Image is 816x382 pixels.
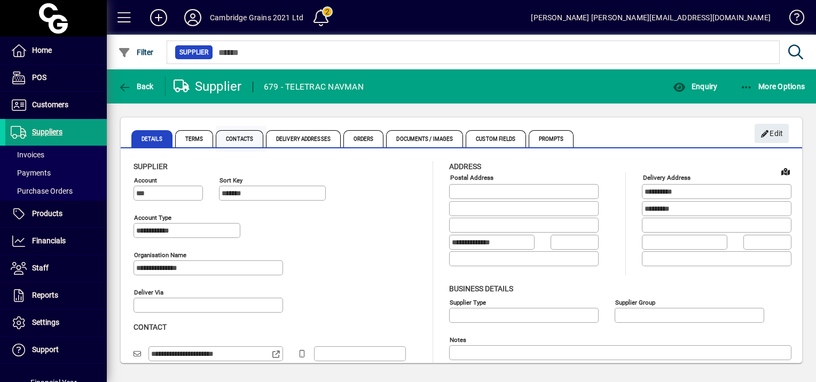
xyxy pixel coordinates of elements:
span: Home [32,46,52,54]
div: Cambridge Grains 2021 Ltd [210,9,303,26]
span: Customers [32,100,68,109]
span: Financials [32,236,66,245]
a: Reports [5,282,107,309]
button: Back [115,77,156,96]
span: Delivery Addresses [266,130,341,147]
span: Enquiry [673,82,717,91]
a: Knowledge Base [781,2,803,37]
button: Enquiry [670,77,720,96]
mat-label: Sort key [219,177,242,184]
mat-label: Notes [450,336,466,343]
span: Documents / Images [386,130,463,147]
mat-label: Supplier group [615,298,655,306]
mat-label: Deliver via [134,289,163,296]
a: Home [5,37,107,64]
a: Products [5,201,107,227]
mat-label: Account [134,177,157,184]
span: Products [32,209,62,218]
div: 679 - TELETRAC NAVMAN [264,78,364,95]
span: Filter [118,48,154,57]
a: Invoices [5,146,107,164]
mat-label: Organisation name [134,251,186,259]
span: Reports [32,291,58,299]
span: POS [32,73,46,82]
a: View on map [777,163,794,180]
mat-label: Account Type [134,214,171,221]
span: Payments [11,169,51,177]
a: Staff [5,255,107,282]
span: Suppliers [32,128,62,136]
a: Payments [5,164,107,182]
a: Settings [5,309,107,336]
span: Contact [134,323,167,331]
span: Prompts [529,130,574,147]
span: Edit [760,125,783,142]
span: Purchase Orders [11,187,73,195]
span: Supplier [179,47,208,58]
span: Business details [449,284,513,293]
span: Staff [32,264,49,272]
span: Details [131,130,172,147]
span: Terms [175,130,214,147]
button: More Options [737,77,808,96]
a: Customers [5,92,107,118]
span: Support [32,345,59,354]
div: Supplier [174,78,242,95]
span: More Options [740,82,805,91]
a: Support [5,337,107,363]
a: Financials [5,228,107,254]
span: Contacts [216,130,263,147]
a: POS [5,65,107,91]
span: Custom Fields [466,130,525,147]
span: Back [118,82,154,91]
mat-label: Supplier type [450,298,486,306]
span: Invoices [11,150,44,159]
a: Purchase Orders [5,182,107,200]
button: Profile [176,8,210,27]
div: [PERSON_NAME] [PERSON_NAME][EMAIL_ADDRESS][DOMAIN_NAME] [531,9,771,26]
span: Orders [343,130,384,147]
span: Settings [32,318,59,327]
button: Filter [115,43,156,62]
span: Supplier [134,162,168,171]
button: Edit [755,124,789,143]
app-page-header-button: Back [107,77,166,96]
button: Add [142,8,176,27]
span: Address [449,162,481,171]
